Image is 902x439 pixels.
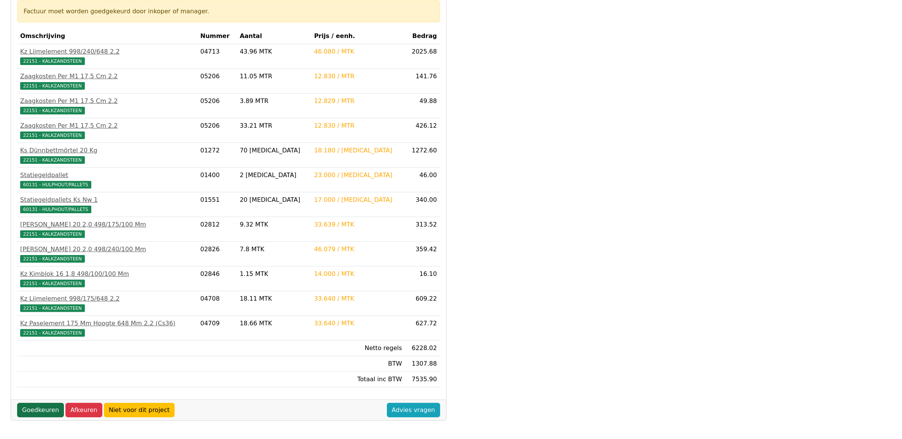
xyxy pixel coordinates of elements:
td: 02812 [197,217,237,242]
td: 426.12 [405,118,440,143]
div: Kz Kimblok 16 1,8 498/100/100 Mm [20,269,194,279]
td: 6228.02 [405,341,440,356]
div: Zaagkosten Per M1 17,5 Cm 2.2 [20,97,194,106]
td: Netto regels [311,341,405,356]
div: 33.21 MTR [240,121,308,130]
div: Zaagkosten Per M1 17,5 Cm 2.2 [20,121,194,130]
td: 313.52 [405,217,440,242]
div: Ks Dünnbettmörtel 20 Kg [20,146,194,155]
div: Kz Lijmelement 998/175/648 2.2 [20,294,194,303]
td: 05206 [197,94,237,118]
div: [PERSON_NAME] 20 2,0 498/175/100 Mm [20,220,194,229]
td: BTW [311,356,405,372]
div: 1.15 MTK [240,269,308,279]
td: 1307.88 [405,356,440,372]
div: 33.639 / MTK [314,220,402,229]
div: Statiegeldpallets Ks Nw 1 [20,195,194,204]
td: 02826 [197,242,237,266]
th: Omschrijving [17,29,197,44]
th: Prijs / eenh. [311,29,405,44]
div: 23.000 / [MEDICAL_DATA] [314,171,402,180]
span: 60131 - HULPHOUT/PALLETS [20,206,91,213]
td: 04713 [197,44,237,69]
td: 05206 [197,69,237,94]
div: 7.8 MTK [240,245,308,254]
div: 12.829 / MTR [314,97,402,106]
a: [PERSON_NAME] 20 2,0 498/240/100 Mm22151 - KALKZANDSTEEN [20,245,194,263]
div: [PERSON_NAME] 20 2,0 498/240/100 Mm [20,245,194,254]
div: 20 [MEDICAL_DATA] [240,195,308,204]
a: Kz Paselement 175 Mm Hoogte 648 Mm 2.2 (Cs36)22151 - KALKZANDSTEEN [20,319,194,337]
span: 22151 - KALKZANDSTEEN [20,107,85,114]
td: 49.88 [405,94,440,118]
a: Statiegeldpallet60131 - HULPHOUT/PALLETS [20,171,194,189]
div: 12.830 / MTR [314,121,402,130]
div: Kz Paselement 175 Mm Hoogte 648 Mm 2.2 (Cs36) [20,319,194,328]
div: 33.640 / MTK [314,294,402,303]
td: 04708 [197,291,237,316]
a: Kz Kimblok 16 1,8 498/100/100 Mm22151 - KALKZANDSTEEN [20,269,194,288]
div: 70 [MEDICAL_DATA] [240,146,308,155]
div: 33.640 / MTK [314,319,402,328]
span: 22151 - KALKZANDSTEEN [20,57,85,65]
span: 22151 - KALKZANDSTEEN [20,280,85,287]
a: Kz Lijmelement 998/175/648 2.222151 - KALKZANDSTEEN [20,294,194,312]
div: 9.32 MTK [240,220,308,229]
div: 18.66 MTK [240,319,308,328]
a: Zaagkosten Per M1 17,5 Cm 2.222151 - KALKZANDSTEEN [20,97,194,115]
span: 60131 - HULPHOUT/PALLETS [20,181,91,189]
div: 18.180 / [MEDICAL_DATA] [314,146,402,155]
div: Factuur moet worden goedgekeurd door inkoper of manager. [24,7,434,16]
td: 02846 [197,266,237,291]
div: Kz Lijmelement 998/240/648 2.2 [20,47,194,56]
td: 01400 [197,168,237,192]
td: 16.10 [405,266,440,291]
td: 340.00 [405,192,440,217]
a: Advies vragen [387,403,440,417]
th: Bedrag [405,29,440,44]
div: 46.080 / MTK [314,47,402,56]
td: 609.22 [405,291,440,316]
span: 22151 - KALKZANDSTEEN [20,132,85,139]
a: Zaagkosten Per M1 17,5 Cm 2.222151 - KALKZANDSTEEN [20,72,194,90]
div: 3.89 MTR [240,97,308,106]
td: 01272 [197,143,237,168]
div: Statiegeldpallet [20,171,194,180]
th: Aantal [237,29,311,44]
div: 43.96 MTK [240,47,308,56]
td: 2025.68 [405,44,440,69]
div: 14.000 / MTK [314,269,402,279]
td: 01551 [197,192,237,217]
span: 22151 - KALKZANDSTEEN [20,329,85,337]
a: Ks Dünnbettmörtel 20 Kg22151 - KALKZANDSTEEN [20,146,194,164]
a: [PERSON_NAME] 20 2,0 498/175/100 Mm22151 - KALKZANDSTEEN [20,220,194,238]
span: 22151 - KALKZANDSTEEN [20,82,85,90]
a: Niet voor dit project [104,403,175,417]
div: 17.000 / [MEDICAL_DATA] [314,195,402,204]
td: 627.72 [405,316,440,341]
a: Goedkeuren [17,403,64,417]
th: Nummer [197,29,237,44]
td: 04709 [197,316,237,341]
a: Kz Lijmelement 998/240/648 2.222151 - KALKZANDSTEEN [20,47,194,65]
a: Zaagkosten Per M1 17,5 Cm 2.222151 - KALKZANDSTEEN [20,121,194,139]
span: 22151 - KALKZANDSTEEN [20,230,85,238]
td: Totaal inc BTW [311,372,405,387]
div: 46.079 / MTK [314,245,402,254]
div: 12.830 / MTR [314,72,402,81]
td: 141.76 [405,69,440,94]
div: Zaagkosten Per M1 17,5 Cm 2.2 [20,72,194,81]
td: 05206 [197,118,237,143]
a: Statiegeldpallets Ks Nw 160131 - HULPHOUT/PALLETS [20,195,194,214]
span: 22151 - KALKZANDSTEEN [20,156,85,164]
span: 22151 - KALKZANDSTEEN [20,304,85,312]
div: 2 [MEDICAL_DATA] [240,171,308,180]
a: Afkeuren [65,403,102,417]
td: 1272.60 [405,143,440,168]
div: 18.11 MTK [240,294,308,303]
td: 46.00 [405,168,440,192]
td: 7535.90 [405,372,440,387]
td: 359.42 [405,242,440,266]
div: 11.05 MTR [240,72,308,81]
span: 22151 - KALKZANDSTEEN [20,255,85,263]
